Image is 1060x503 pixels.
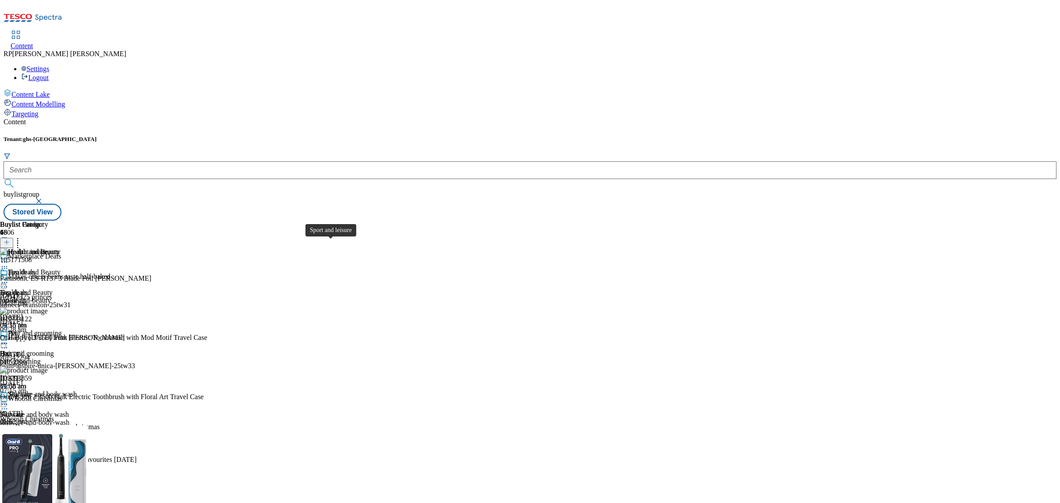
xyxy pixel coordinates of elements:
[23,136,97,142] span: ghs-[GEOGRAPHIC_DATA]
[4,204,61,221] button: Stored View
[4,161,1056,179] input: Search
[4,136,1056,143] h5: Tenant:
[11,31,33,50] a: Content
[12,50,126,57] span: [PERSON_NAME] [PERSON_NAME]
[4,99,1056,108] a: Content Modelling
[4,108,1056,118] a: Targeting
[11,110,38,118] span: Targeting
[4,191,39,198] span: buylistgroup
[4,152,11,160] svg: Search Filters
[21,74,49,81] a: Logout
[11,91,50,98] span: Content Lake
[11,100,65,108] span: Content Modelling
[11,42,33,50] span: Content
[4,50,12,57] span: RP
[21,65,49,72] a: Settings
[4,89,1056,99] a: Content Lake
[4,118,1056,126] div: Content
